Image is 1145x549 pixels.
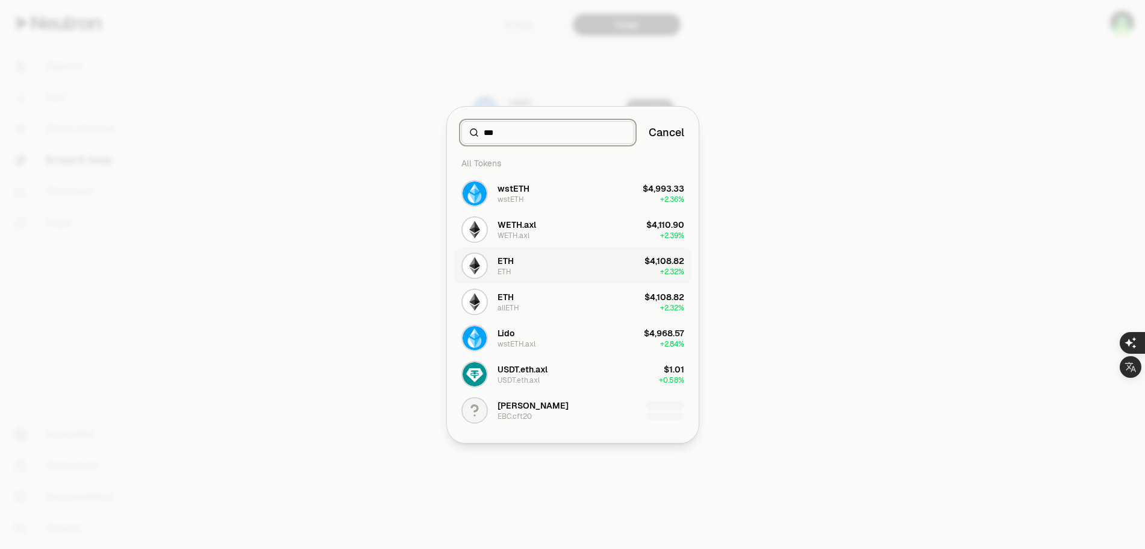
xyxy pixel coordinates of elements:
[454,320,691,356] button: wstETH.axl LogoLidowstETH.axl$4,968.57+2.84%
[660,231,684,240] span: + 2.39%
[664,363,684,375] div: $1.01
[660,195,684,204] span: + 2.36%
[463,290,487,314] img: allETH Logo
[498,219,536,231] div: WETH.axl
[498,267,511,277] div: ETH
[454,392,691,428] button: [PERSON_NAME]EBC.cft20
[649,124,684,141] button: Cancel
[498,231,529,240] div: WETH.axl
[660,303,684,313] span: + 2.32%
[463,326,487,350] img: wstETH.axl Logo
[463,362,487,386] img: USDT.eth.axl Logo
[463,218,487,242] img: WETH.axl Logo
[660,339,684,349] span: + 2.84%
[463,254,487,278] img: ETH Logo
[498,255,514,267] div: ETH
[498,375,540,385] div: USDT.eth.axl
[463,181,487,205] img: wstETH Logo
[644,291,684,303] div: $4,108.82
[644,327,684,339] div: $4,968.57
[498,412,532,421] div: EBC.cft20
[498,183,529,195] div: wstETH
[454,212,691,248] button: WETH.axl LogoWETH.axlWETH.axl$4,110.90+2.39%
[454,248,691,284] button: ETH LogoETHETH$4,108.82+2.32%
[454,151,691,175] div: All Tokens
[498,339,535,349] div: wstETH.axl
[454,175,691,212] button: wstETH LogowstETHwstETH$4,993.33+2.36%
[498,195,524,204] div: wstETH
[644,255,684,267] div: $4,108.82
[659,375,684,385] span: + 0.58%
[498,363,548,375] div: USDT.eth.axl
[498,400,569,412] div: [PERSON_NAME]
[498,291,514,303] div: ETH
[498,327,514,339] div: Lido
[454,284,691,320] button: allETH LogoETHallETH$4,108.82+2.32%
[498,303,519,313] div: allETH
[660,267,684,277] span: + 2.32%
[454,356,691,392] button: USDT.eth.axl LogoUSDT.eth.axlUSDT.eth.axl$1.01+0.58%
[643,183,684,195] div: $4,993.33
[646,219,684,231] div: $4,110.90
